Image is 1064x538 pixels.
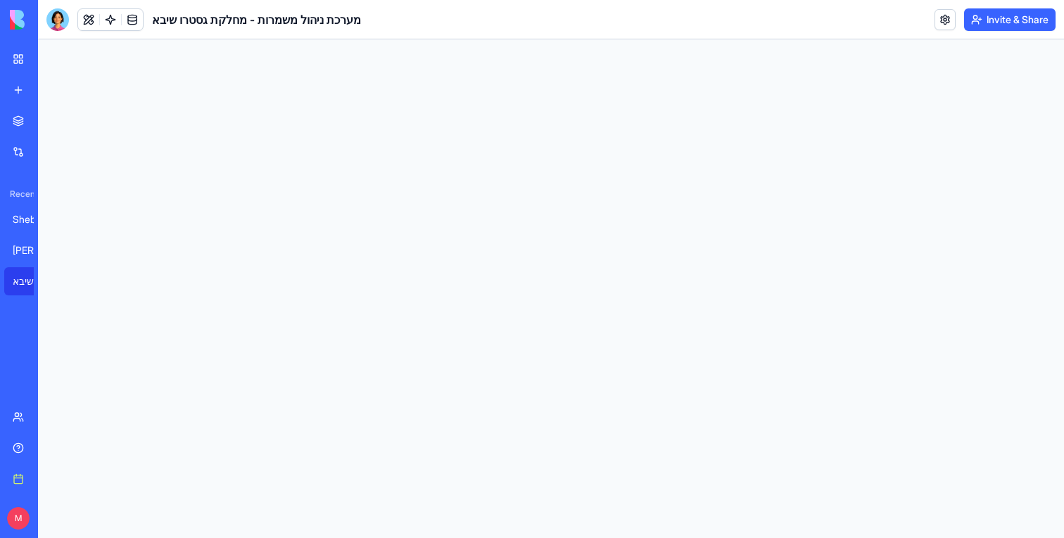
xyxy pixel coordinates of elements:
[4,205,61,233] a: Sheba [MEDICAL_DATA] Shift Management
[4,267,61,295] a: מערכת ניהול משמרות - מחלקת גסטרו שיבא
[152,11,361,28] h1: מערכת ניהול משמרות - מחלקת גסטרו שיבא
[4,188,34,200] span: Recent
[13,243,52,257] div: [PERSON_NAME][MEDICAL_DATA] Shift Manager
[10,10,97,30] img: logo
[13,274,52,288] div: מערכת ניהול משמרות - מחלקת גסטרו שיבא
[964,8,1056,31] button: Invite & Share
[7,507,30,530] span: M
[4,236,61,264] a: [PERSON_NAME][MEDICAL_DATA] Shift Manager
[13,212,52,226] div: Sheba [MEDICAL_DATA] Shift Management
